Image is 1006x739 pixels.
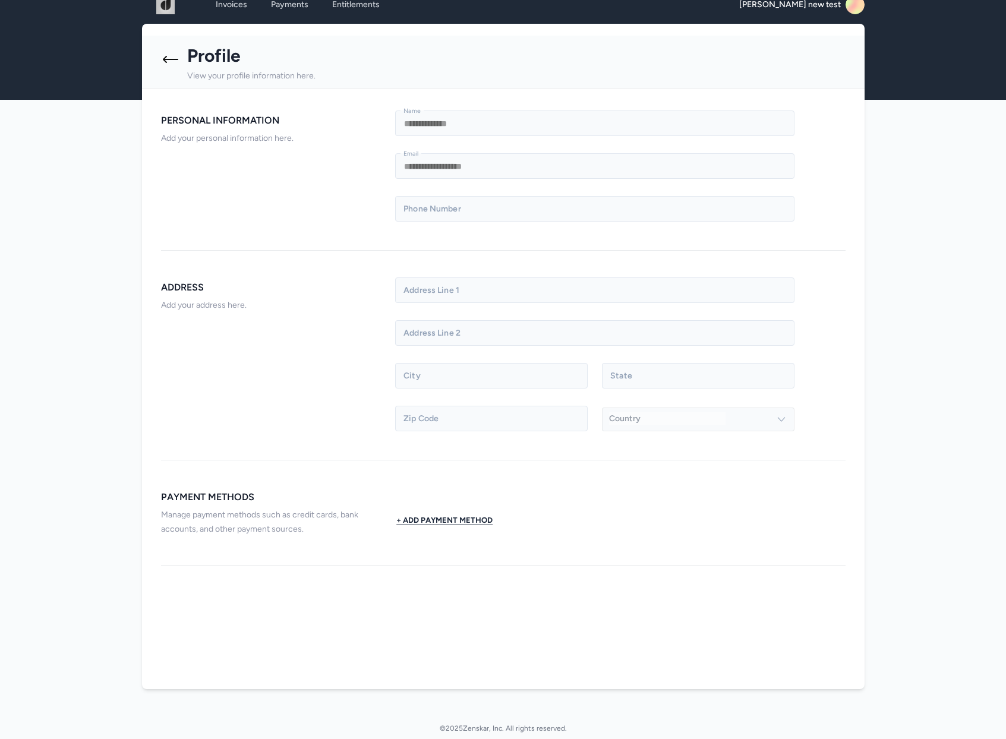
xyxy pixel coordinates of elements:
[403,149,423,158] label: Email
[161,489,377,506] h2: PAYMENT METHODS
[602,408,794,431] button: Country
[161,279,377,296] h2: ADDRESS
[161,131,377,146] p: Add your personal information here.
[187,69,316,83] p: View your profile information here.
[161,112,377,129] h2: PERSONAL INFORMATION
[403,106,425,115] label: Name
[161,508,377,536] p: Manage payment methods such as credit cards, bank accounts, and other payment sources.
[123,718,884,739] div: © 2025 Zenskar, Inc. All rights reserved.
[187,45,369,67] h1: Profile
[161,298,377,312] p: Add your address here.
[395,508,494,532] button: + Add Payment Method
